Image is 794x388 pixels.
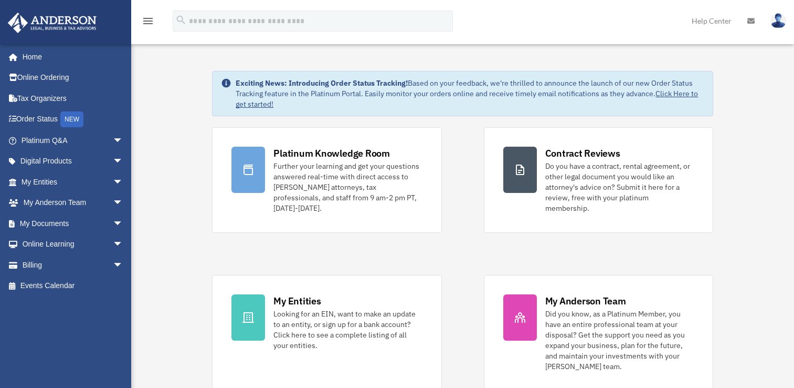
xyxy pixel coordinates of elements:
[7,192,139,213] a: My Anderson Teamarrow_drop_down
[484,127,713,233] a: Contract Reviews Do you have a contract, rental agreement, or other legal document you would like...
[142,18,154,27] a: menu
[5,13,100,33] img: Anderson Advisors Platinum Portal
[113,171,134,193] span: arrow_drop_down
[236,89,698,109] a: Click Here to get started!
[142,15,154,27] i: menu
[273,161,422,213] div: Further your learning and get your questions answered real-time with direct access to [PERSON_NAM...
[273,294,321,308] div: My Entities
[7,109,139,130] a: Order StatusNEW
[545,294,626,308] div: My Anderson Team
[7,254,139,275] a: Billingarrow_drop_down
[545,161,694,213] div: Do you have a contract, rental agreement, or other legal document you would like an attorney's ad...
[113,254,134,276] span: arrow_drop_down
[175,14,187,26] i: search
[113,213,134,234] span: arrow_drop_down
[113,130,134,151] span: arrow_drop_down
[7,171,139,192] a: My Entitiesarrow_drop_down
[7,234,139,255] a: Online Learningarrow_drop_down
[273,147,390,160] div: Platinum Knowledge Room
[545,309,694,372] div: Did you know, as a Platinum Member, you have an entire professional team at your disposal? Get th...
[7,88,139,109] a: Tax Organizers
[7,46,134,67] a: Home
[770,13,786,28] img: User Pic
[7,213,139,234] a: My Documentsarrow_drop_down
[236,78,704,109] div: Based on your feedback, we're thrilled to announce the launch of our new Order Status Tracking fe...
[7,130,139,151] a: Platinum Q&Aarrow_drop_down
[212,127,441,233] a: Platinum Knowledge Room Further your learning and get your questions answered real-time with dire...
[113,151,134,172] span: arrow_drop_down
[7,67,139,88] a: Online Ordering
[236,78,408,88] strong: Exciting News: Introducing Order Status Tracking!
[60,111,83,127] div: NEW
[545,147,620,160] div: Contract Reviews
[273,309,422,351] div: Looking for an EIN, want to make an update to an entity, or sign up for a bank account? Click her...
[113,234,134,256] span: arrow_drop_down
[7,151,139,172] a: Digital Productsarrow_drop_down
[113,192,134,214] span: arrow_drop_down
[7,275,139,297] a: Events Calendar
